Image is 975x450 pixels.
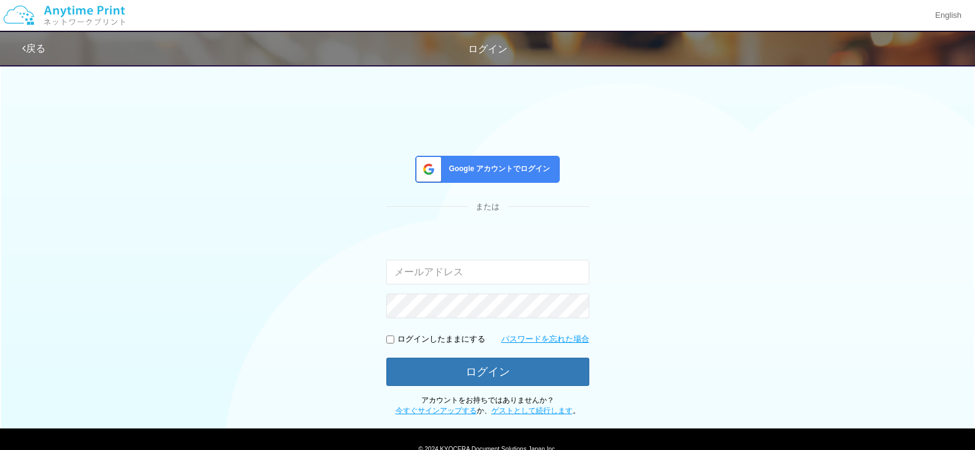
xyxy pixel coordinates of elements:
[22,43,46,54] a: 戻る
[386,395,589,416] p: アカウントをお持ちではありませんか？
[386,260,589,284] input: メールアドレス
[386,358,589,386] button: ログイン
[491,406,573,415] a: ゲストとして続行します
[397,334,485,345] p: ログインしたままにする
[396,406,580,415] span: か、 。
[468,44,507,54] span: ログイン
[386,201,589,213] div: または
[501,334,589,345] a: パスワードを忘れた場合
[396,406,477,415] a: 今すぐサインアップする
[444,164,551,174] span: Google アカウントでログイン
